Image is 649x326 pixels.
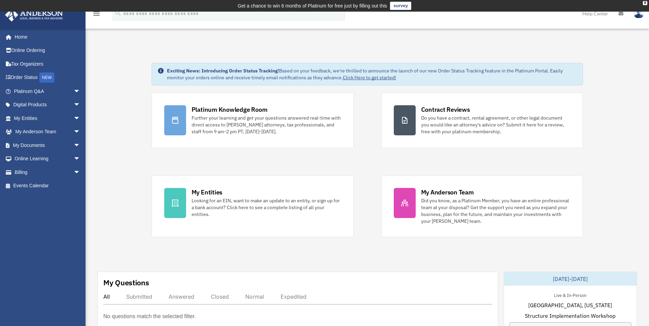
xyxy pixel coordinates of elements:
a: My Entitiesarrow_drop_down [5,111,91,125]
span: arrow_drop_down [74,152,87,166]
span: arrow_drop_down [74,125,87,139]
a: Digital Productsarrow_drop_down [5,98,91,112]
div: My Questions [103,277,149,288]
div: All [103,293,110,300]
div: Live & In-Person [548,291,592,298]
div: My Anderson Team [421,188,474,196]
a: Platinum Knowledge Room Further your learning and get your questions answered real-time with dire... [152,93,354,148]
div: NEW [39,72,54,83]
div: Did you know, as a Platinum Member, you have an entire professional team at your disposal? Get th... [421,197,571,225]
a: Order StatusNEW [5,71,91,85]
a: Events Calendar [5,179,91,193]
a: survey [390,2,411,10]
a: My Anderson Team Did you know, as a Platinum Member, you have an entire professional team at your... [381,175,583,237]
a: Tax Organizers [5,57,91,71]
a: My Entities Looking for an EIN, want to make an update to an entity, or sign up for a bank accoun... [152,175,354,237]
div: My Entities [192,188,222,196]
div: close [643,1,647,5]
div: Do you have a contract, rental agreement, or other legal document you would like an attorney's ad... [421,114,571,135]
span: [GEOGRAPHIC_DATA], [US_STATE] [528,301,612,309]
a: Click Here to get started! [343,74,396,81]
a: My Anderson Teamarrow_drop_down [5,125,91,139]
div: Get a chance to win 6 months of Platinum for free just by filling out this [238,2,387,10]
a: Contract Reviews Do you have a contract, rental agreement, or other legal document you would like... [381,93,583,148]
span: Structure Implementation Workshop [525,312,615,320]
a: Billingarrow_drop_down [5,165,91,179]
a: My Documentsarrow_drop_down [5,138,91,152]
a: Online Learningarrow_drop_down [5,152,91,166]
div: Looking for an EIN, want to make an update to an entity, or sign up for a bank account? Click her... [192,197,341,218]
span: arrow_drop_down [74,98,87,112]
span: arrow_drop_down [74,111,87,125]
a: Online Ordering [5,44,91,57]
div: Normal [245,293,264,300]
div: [DATE]-[DATE] [504,272,637,286]
strong: Exciting News: Introducing Order Status Tracking! [167,68,279,74]
img: Anderson Advisors Platinum Portal [3,8,65,22]
div: Based on your feedback, we're thrilled to announce the launch of our new Order Status Tracking fe... [167,67,577,81]
img: User Pic [634,9,644,18]
a: menu [92,12,101,18]
a: Platinum Q&Aarrow_drop_down [5,84,91,98]
p: No questions match the selected filter. [103,312,196,321]
span: arrow_drop_down [74,84,87,98]
div: Platinum Knowledge Room [192,105,268,114]
span: arrow_drop_down [74,138,87,152]
div: Submitted [126,293,152,300]
div: Further your learning and get your questions answered real-time with direct access to [PERSON_NAM... [192,114,341,135]
div: Closed [211,293,229,300]
span: arrow_drop_down [74,165,87,179]
div: Answered [169,293,194,300]
div: Contract Reviews [421,105,470,114]
i: menu [92,10,101,18]
a: Home [5,30,87,44]
div: Expedited [281,293,307,300]
i: search [114,9,122,17]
